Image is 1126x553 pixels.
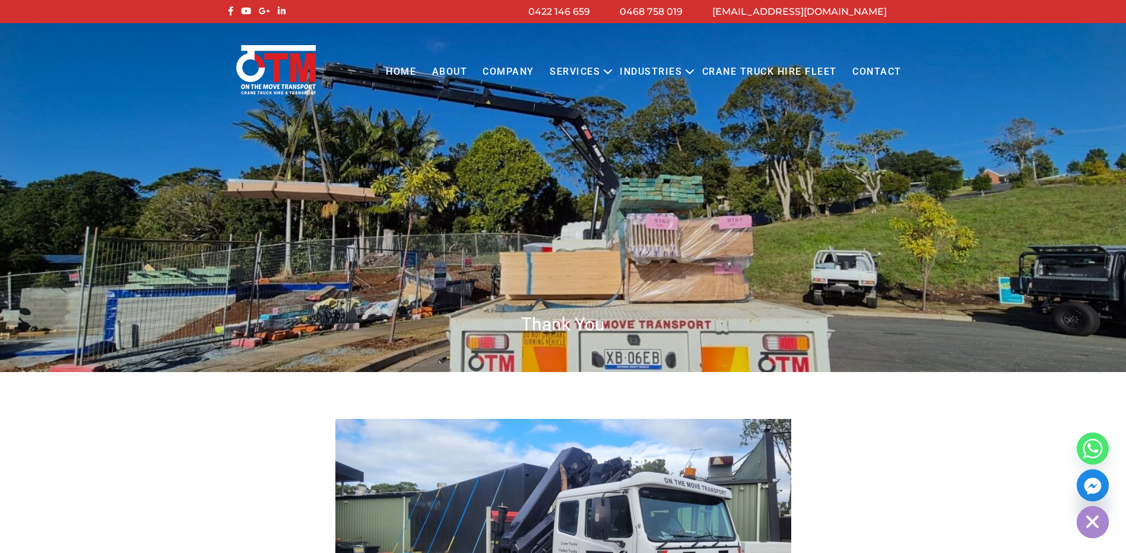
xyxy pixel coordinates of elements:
a: Contact [845,56,909,88]
a: Services [542,56,608,88]
a: Crane Truck Hire Fleet [694,56,844,88]
a: Industries [612,56,690,88]
a: [EMAIL_ADDRESS][DOMAIN_NAME] [712,6,887,17]
a: 0422 146 659 [528,6,590,17]
a: Facebook_Messenger [1077,469,1109,501]
a: COMPANY [475,56,542,88]
a: Whatsapp [1077,433,1109,465]
a: 0468 758 019 [620,6,683,17]
a: About [424,56,475,88]
a: Home [378,56,424,88]
img: Otmtransport [234,44,318,96]
h1: Thank You [225,313,902,336]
